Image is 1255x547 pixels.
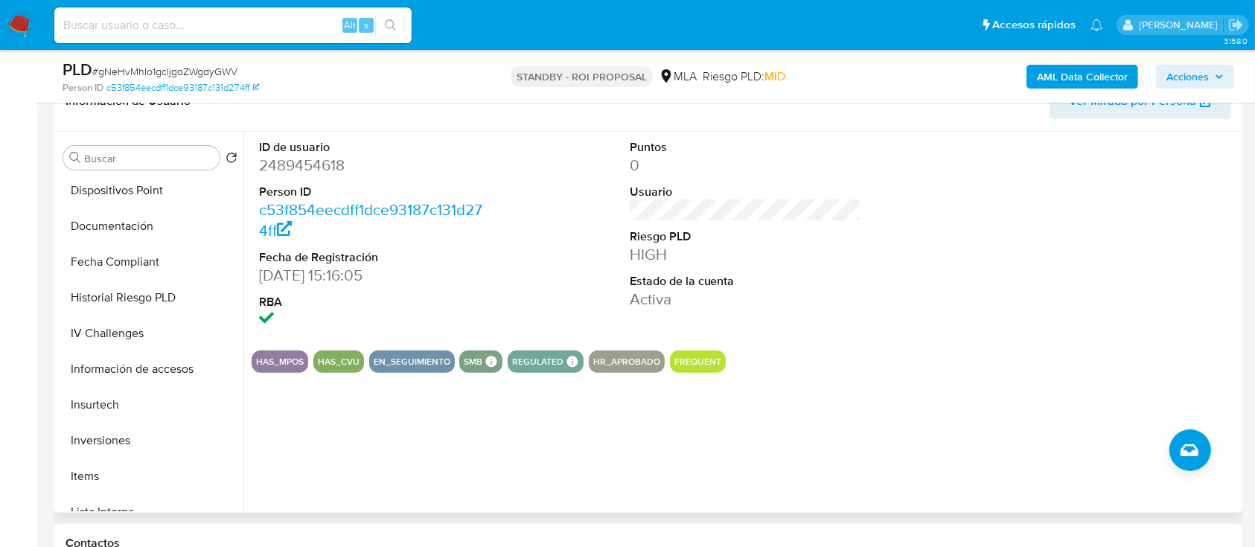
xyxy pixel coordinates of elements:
[1139,18,1223,32] p: ezequiel.castrillon@mercadolibre.com
[57,208,243,244] button: Documentación
[84,152,214,165] input: Buscar
[259,265,491,286] dd: [DATE] 15:16:05
[57,173,243,208] button: Dispositivos Point
[1037,65,1128,89] b: AML Data Collector
[106,81,259,95] a: c53f854eecdff1dce93187c131d274ff
[259,249,491,266] dt: Fecha de Registración
[57,316,243,351] button: IV Challenges
[63,57,92,81] b: PLD
[57,280,243,316] button: Historial Riesgo PLD
[630,228,862,245] dt: Riesgo PLD
[57,387,243,423] button: Insurtech
[1224,35,1248,47] span: 3.158.0
[63,81,103,95] b: Person ID
[259,199,482,241] a: c53f854eecdff1dce93187c131d274ff
[1156,65,1234,89] button: Acciones
[1026,65,1138,89] button: AML Data Collector
[57,244,243,280] button: Fecha Compliant
[764,68,785,85] span: MID
[259,184,491,200] dt: Person ID
[57,423,243,458] button: Inversiones
[226,152,237,168] button: Volver al orden por defecto
[364,18,368,32] span: s
[630,139,862,156] dt: Puntos
[1166,65,1209,89] span: Acciones
[511,66,653,87] p: STANDBY - ROI PROPOSAL
[54,16,412,35] input: Buscar usuario o caso...
[1090,19,1103,31] a: Notificaciones
[57,351,243,387] button: Información de accesos
[630,155,862,176] dd: 0
[630,184,862,200] dt: Usuario
[1228,17,1244,33] a: Salir
[630,244,862,265] dd: HIGH
[344,18,356,32] span: Alt
[375,15,406,36] button: search-icon
[57,494,243,530] button: Lista Interna
[66,94,191,109] h1: Información de Usuario
[69,152,81,164] button: Buscar
[992,17,1076,33] span: Accesos rápidos
[703,68,785,85] span: Riesgo PLD:
[92,64,237,79] span: # gNeHvMhIo1gcljgoZWgdyGWV
[259,139,491,156] dt: ID de usuario
[659,68,697,85] div: MLA
[57,458,243,494] button: Items
[259,294,491,310] dt: RBA
[259,155,491,176] dd: 2489454618
[630,273,862,290] dt: Estado de la cuenta
[630,289,862,310] dd: Activa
